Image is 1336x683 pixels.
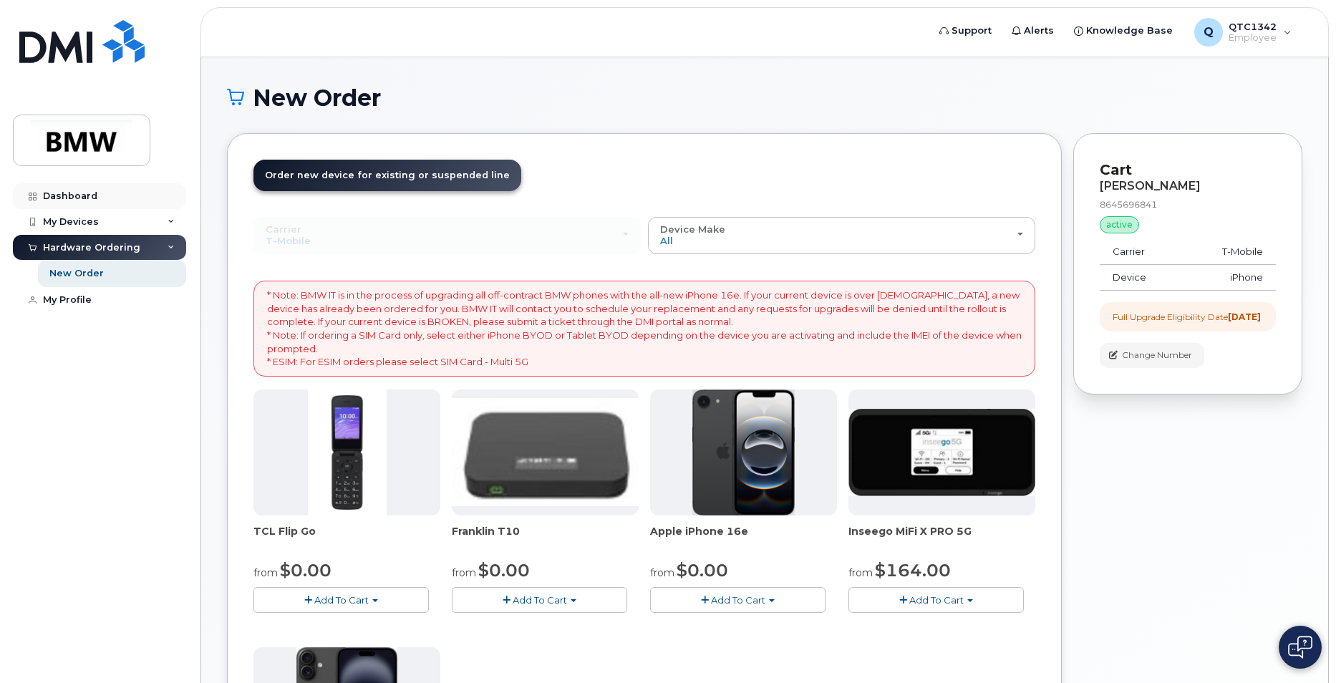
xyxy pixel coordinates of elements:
span: Add To Cart [909,594,964,606]
a: Alerts [1002,16,1064,45]
div: Inseego MiFi X PRO 5G [848,524,1035,553]
button: Add To Cart [650,587,826,612]
small: from [848,566,873,579]
a: Knowledge Base [1064,16,1183,45]
button: Add To Cart [848,587,1024,612]
td: T-Mobile [1183,239,1276,265]
span: $0.00 [677,560,728,581]
span: $0.00 [280,560,331,581]
a: Support [929,16,1002,45]
div: active [1100,216,1139,233]
span: Support [952,24,992,38]
span: Employee [1229,32,1277,44]
td: Device [1100,265,1183,291]
div: 8645696841 [1100,198,1276,210]
img: TCL_FLIP_MODE.jpg [308,389,387,515]
div: Full Upgrade Eligibility Date [1113,311,1261,323]
img: t10.jpg [452,398,639,506]
button: Device Make All [648,217,1035,254]
small: from [253,566,278,579]
strong: [DATE] [1228,311,1261,322]
small: from [452,566,476,579]
div: [PERSON_NAME] [1100,180,1276,193]
span: Add To Cart [711,594,765,606]
img: cut_small_inseego_5G.jpg [848,409,1035,496]
span: QTC1342 [1229,21,1277,32]
small: from [650,566,674,579]
span: All [660,235,673,246]
td: iPhone [1183,265,1276,291]
span: $0.00 [478,560,530,581]
span: Alerts [1024,24,1054,38]
span: $164.00 [875,560,951,581]
span: Q [1204,24,1214,41]
span: Add To Cart [513,594,567,606]
h1: New Order [227,85,1302,110]
div: Apple iPhone 16e [650,524,837,553]
span: Knowledge Base [1086,24,1173,38]
span: Change Number [1122,349,1192,362]
span: Device Make [660,223,725,235]
p: * Note: BMW IT is in the process of upgrading all off-contract BMW phones with the all-new iPhone... [267,289,1022,368]
div: Franklin T10 [452,524,639,553]
button: Add To Cart [253,587,429,612]
button: Change Number [1100,343,1204,368]
span: Order new device for existing or suspended line [265,170,510,180]
img: iphone16e.png [692,389,795,515]
span: Add To Cart [314,594,369,606]
div: TCL Flip Go [253,524,440,553]
div: QTC1342 [1184,18,1302,47]
button: Add To Cart [452,587,627,612]
td: Carrier [1100,239,1183,265]
p: Cart [1100,160,1276,180]
img: Open chat [1288,636,1312,659]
